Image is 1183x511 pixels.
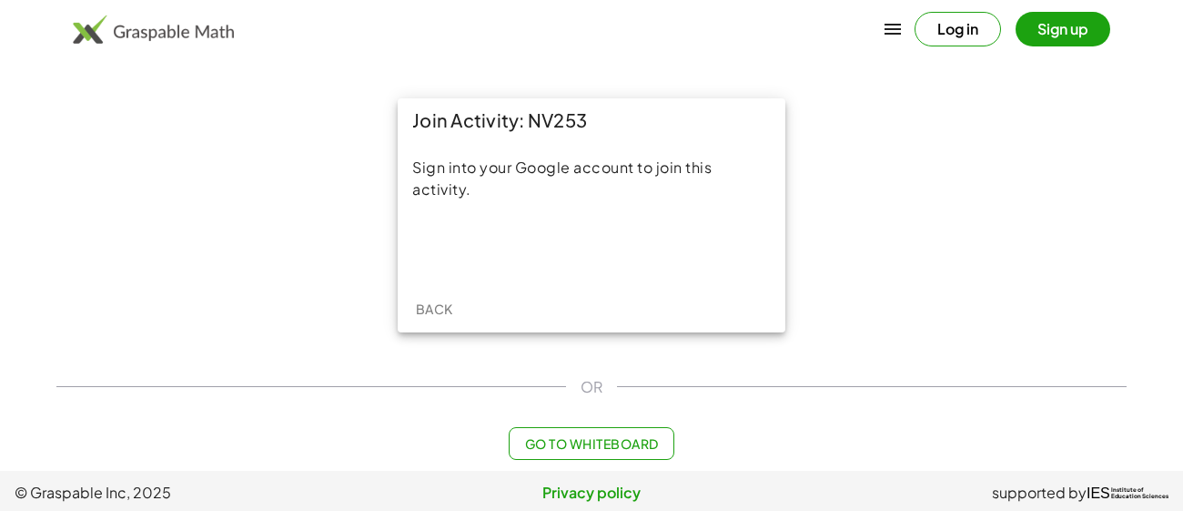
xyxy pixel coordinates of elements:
button: Log in [915,12,1001,46]
button: Sign up [1016,12,1110,46]
span: supported by [992,482,1087,504]
div: Join Activity: NV253 [398,98,785,142]
div: Sign into your Google account to join this activity. [412,157,771,200]
button: Back [405,292,463,325]
button: Go to Whiteboard [509,427,673,460]
span: IES [1087,485,1110,502]
span: Back [415,301,452,317]
iframe: Sign in with Google Button [487,228,696,268]
span: Institute of Education Sciences [1111,487,1168,500]
span: Go to Whiteboard [524,435,658,452]
a: IESInstitute ofEducation Sciences [1087,482,1168,504]
span: © Graspable Inc, 2025 [15,482,399,504]
a: Privacy policy [399,482,784,504]
span: OR [581,376,602,398]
